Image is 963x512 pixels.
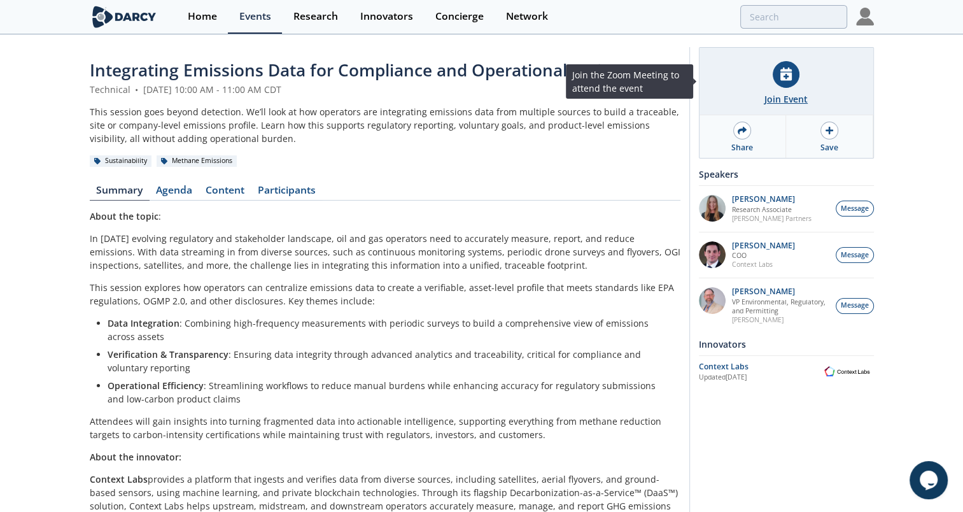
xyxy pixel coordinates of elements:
[90,6,159,28] img: logo-wide.svg
[108,379,671,406] li: : Streamlining workflows to reduce manual burdens while enhancing accuracy for regulatory submiss...
[90,232,680,272] p: In [DATE] evolving regulatory and stakeholder landscape, oil and gas operators need to accurately...
[764,92,808,106] div: Join Event
[239,11,271,22] div: Events
[740,5,847,29] input: Advanced Search
[699,195,726,222] img: 1e06ca1f-8078-4f37-88bf-70cc52a6e7bd
[732,251,795,260] p: COO
[90,185,150,201] a: Summary
[699,360,874,383] a: Context Labs Updated[DATE] Context Labs
[293,11,338,22] div: Research
[360,11,413,22] div: Innovators
[90,281,680,308] p: This session explores how operators can centralize emissions data to create a verifiable, asset-l...
[732,214,812,223] p: [PERSON_NAME] Partners
[90,155,152,167] div: Sustainability
[820,364,874,379] img: Context Labs
[108,316,671,343] li: : Combining high-frequency measurements with periodic surveys to build a comprehensive view of em...
[856,8,874,25] img: Profile
[836,298,874,314] button: Message
[108,348,671,374] li: : Ensuring data integrity through advanced analytics and traceability, critical for compliance an...
[435,11,484,22] div: Concierge
[90,210,680,223] p: :
[732,297,829,315] p: VP Environmental, Regulatory, and Permitting
[251,185,323,201] a: Participants
[90,105,680,145] div: This session goes beyond detection. We’ll look at how operators are integrating emissions data fr...
[699,163,874,185] div: Speakers
[699,361,820,373] div: Context Labs
[836,247,874,263] button: Message
[199,185,251,201] a: Content
[841,204,869,214] span: Message
[841,301,869,311] span: Message
[188,11,217,22] div: Home
[90,451,181,463] strong: About the innovator:
[108,348,228,360] strong: Verification & Transparency
[699,241,726,268] img: 501ea5c4-0272-445a-a9c3-1e215b6764fd
[108,380,204,392] strong: Operational Efficiency
[150,185,199,201] a: Agenda
[732,205,812,214] p: Research Associate
[731,142,753,153] div: Share
[90,83,680,96] div: Technical [DATE] 10:00 AM - 11:00 AM CDT
[732,287,829,296] p: [PERSON_NAME]
[841,250,869,260] span: Message
[732,315,829,324] p: [PERSON_NAME]
[732,241,795,250] p: [PERSON_NAME]
[699,333,874,355] div: Innovators
[157,155,237,167] div: Methane Emissions
[506,11,548,22] div: Network
[133,83,141,96] span: •
[732,195,812,204] p: [PERSON_NAME]
[699,373,820,383] div: Updated [DATE]
[820,142,838,153] div: Save
[90,473,148,485] strong: Context Labs
[90,59,622,82] span: Integrating Emissions Data for Compliance and Operational Action
[836,201,874,217] button: Message
[699,287,726,314] img: ed2b4adb-f152-4947-b39b-7b15fa9ececc
[90,415,680,441] p: Attendees will gain insights into turning fragmented data into actionable intelligence, supportin...
[108,317,179,329] strong: Data Integration
[732,260,795,269] p: Context Labs
[910,461,950,499] iframe: chat widget
[90,210,158,222] strong: About the topic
